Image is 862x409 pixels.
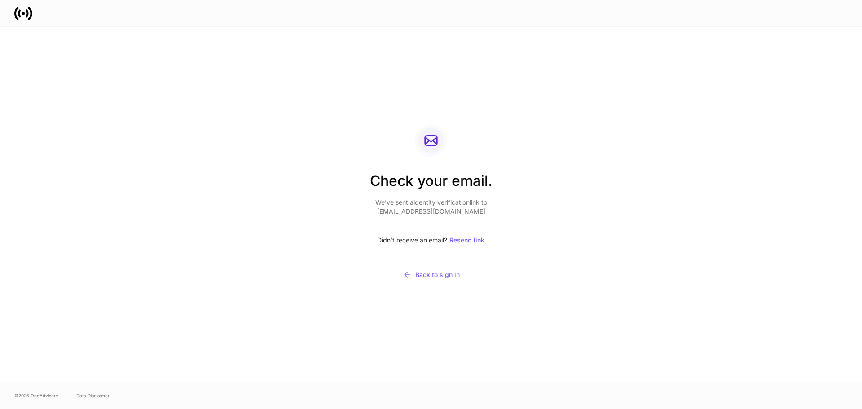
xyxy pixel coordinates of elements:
[403,270,460,279] div: Back to sign in
[449,237,484,243] div: Resend link
[370,264,493,285] button: Back to sign in
[370,198,493,216] p: We’ve sent a identity verification link to [EMAIL_ADDRESS][DOMAIN_NAME]
[76,392,110,399] a: Data Disclaimer
[14,392,58,399] span: © 2025 OneAdvisory
[370,171,493,198] h2: Check your email.
[370,230,493,250] div: Didn’t receive an email?
[449,230,485,250] button: Resend link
